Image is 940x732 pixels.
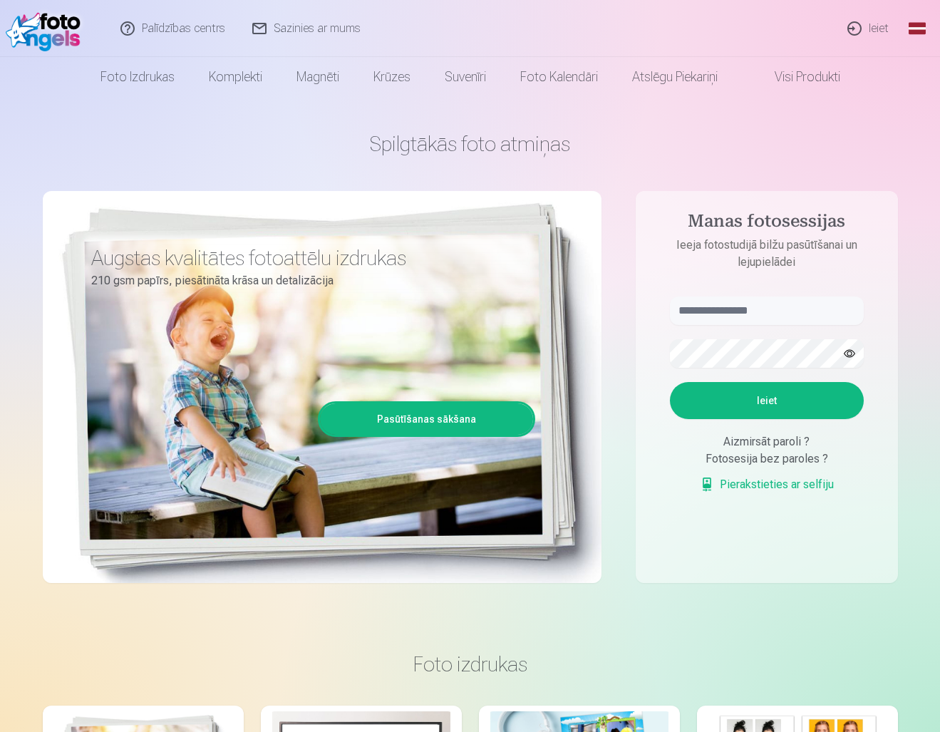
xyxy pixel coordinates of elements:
[43,131,898,157] h1: Spilgtākās foto atmiņas
[6,6,88,51] img: /fa1
[91,245,525,271] h3: Augstas kvalitātes fotoattēlu izdrukas
[503,57,615,97] a: Foto kalendāri
[735,57,857,97] a: Visi produkti
[83,57,192,97] a: Foto izdrukas
[356,57,428,97] a: Krūzes
[700,476,834,493] a: Pierakstieties ar selfiju
[54,651,887,677] h3: Foto izdrukas
[670,450,864,468] div: Fotosesija bez paroles ?
[320,403,533,435] a: Pasūtīšanas sākšana
[615,57,735,97] a: Atslēgu piekariņi
[91,271,525,291] p: 210 gsm papīrs, piesātināta krāsa un detalizācija
[670,382,864,419] button: Ieiet
[192,57,279,97] a: Komplekti
[656,211,878,237] h4: Manas fotosessijas
[428,57,503,97] a: Suvenīri
[670,433,864,450] div: Aizmirsāt paroli ?
[279,57,356,97] a: Magnēti
[656,237,878,271] p: Ieeja fotostudijā bilžu pasūtīšanai un lejupielādei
